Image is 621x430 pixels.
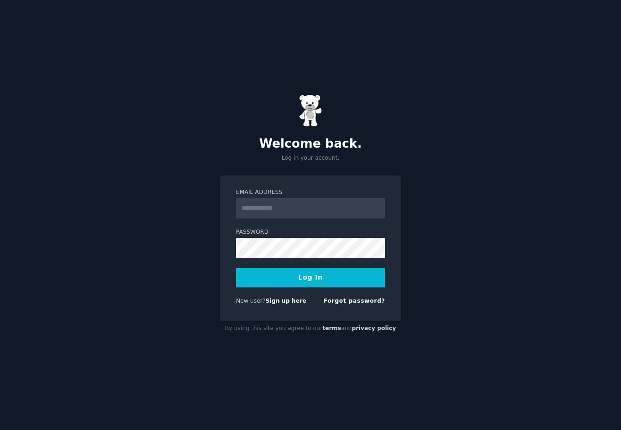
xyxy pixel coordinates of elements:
a: Sign up here [266,298,306,304]
a: terms [323,325,341,331]
button: Log In [236,268,385,287]
img: Gummy Bear [299,94,322,127]
p: Log in your account. [220,154,401,162]
h2: Welcome back. [220,137,401,151]
a: Forgot password? [323,298,385,304]
label: Email Address [236,188,385,197]
div: By using this site you agree to our and [220,321,401,336]
span: New user? [236,298,266,304]
a: privacy policy [352,325,396,331]
label: Password [236,228,385,237]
